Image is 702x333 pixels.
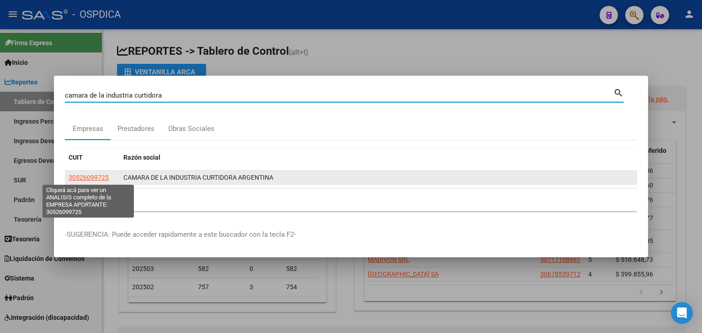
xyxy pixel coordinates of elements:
datatable-header-cell: Razón social [120,148,637,167]
div: Open Intercom Messenger [671,302,693,324]
datatable-header-cell: CUIT [65,148,120,167]
span: CUIT [69,154,83,161]
p: -SUGERENCIA: Puede acceder rapidamente a este buscador con la tecla F2- [65,229,637,240]
mat-icon: search [613,87,624,98]
span: CAMARA DE LA INDUSTRIA CURTIDORA ARGENTINA [123,174,273,181]
div: 1 total [65,188,637,211]
span: Razón social [123,154,160,161]
span: 30526099725 [69,174,109,181]
div: Empresas [73,124,103,134]
div: Obras Sociales [168,124,214,134]
div: Prestadores [117,124,154,134]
